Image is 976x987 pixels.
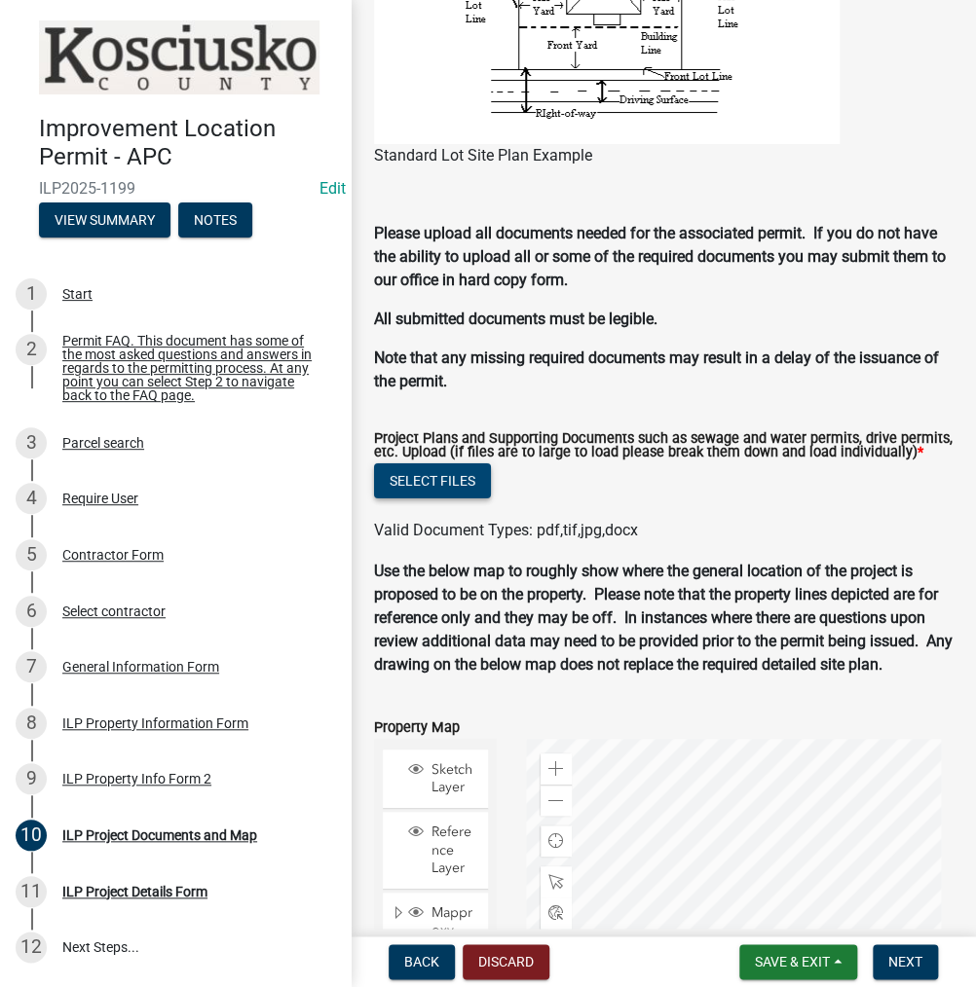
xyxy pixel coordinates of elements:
[39,20,319,94] img: Kosciusko County, Indiana
[39,179,312,198] span: ILP2025-1199
[888,954,922,969] span: Next
[39,115,335,171] h4: Improvement Location Permit - APC
[16,708,47,739] div: 8
[16,820,47,851] div: 10
[541,753,572,785] div: Zoom in
[16,483,47,514] div: 4
[62,885,207,898] div: ILP Project Details Form
[427,904,481,939] span: Mapproxy
[62,287,93,301] div: Start
[383,812,488,890] li: Reference Layer
[39,202,170,238] button: View Summary
[62,772,211,786] div: ILP Property Info Form 2
[873,944,938,979] button: Next
[16,596,47,627] div: 6
[16,334,47,365] div: 2
[405,761,481,796] div: Sketch Layer
[374,144,953,167] figcaption: Standard Lot Site Plan Example
[16,427,47,458] div: 3
[62,334,319,402] div: Permit FAQ. This document has some of the most asked questions and answers in regards to the perm...
[381,745,490,957] ul: Layer List
[374,562,953,674] strong: Use the below map to roughly show where the general location of the project is proposed to be on ...
[374,224,946,289] strong: Please upload all documents needed for the associated permit. If you do not have the ability to u...
[374,432,953,460] label: Project Plans and Supporting Documents such as sewage and water permits, drive permits, etc. Uplo...
[404,954,439,969] span: Back
[178,202,252,238] button: Notes
[391,904,405,925] span: Expand
[427,823,481,877] span: Reference Layer
[319,179,346,198] wm-modal-confirm: Edit Application Number
[16,763,47,794] div: 9
[374,310,657,328] strong: All submitted documents must be legible.
[374,348,939,390] strong: Note that any missing required documents may result in a delay of the issuance of the permit.
[62,492,138,505] div: Require User
[383,749,488,809] li: Sketch Layer
[319,179,346,198] a: Edit
[374,521,638,539] span: Valid Document Types: pdf,tif,jpg,docx
[16,876,47,907] div: 11
[389,944,455,979] button: Back
[62,436,144,450] div: Parcel search
[16,278,47,310] div: 1
[62,604,166,618] div: Select contractor
[16,539,47,570] div: 5
[62,828,257,842] div: ILP Project Documents and Map
[739,944,857,979] button: Save & Exit
[62,716,248,730] div: ILP Property Information Form
[39,213,170,229] wm-modal-confirm: Summary
[16,651,47,682] div: 7
[405,904,481,939] div: Mapproxy
[374,721,460,735] label: Property Map
[405,823,481,877] div: Reference Layer
[463,944,549,979] button: Discard
[178,213,252,229] wm-modal-confirm: Notes
[541,785,572,816] div: Zoom out
[16,932,47,963] div: 12
[383,893,488,952] li: Mapproxy
[427,761,481,796] span: Sketch Layer
[62,548,164,562] div: Contractor Form
[755,954,830,969] span: Save & Exit
[374,463,491,498] button: Select files
[541,825,572,857] div: Find my location
[62,660,219,674] div: General Information Form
